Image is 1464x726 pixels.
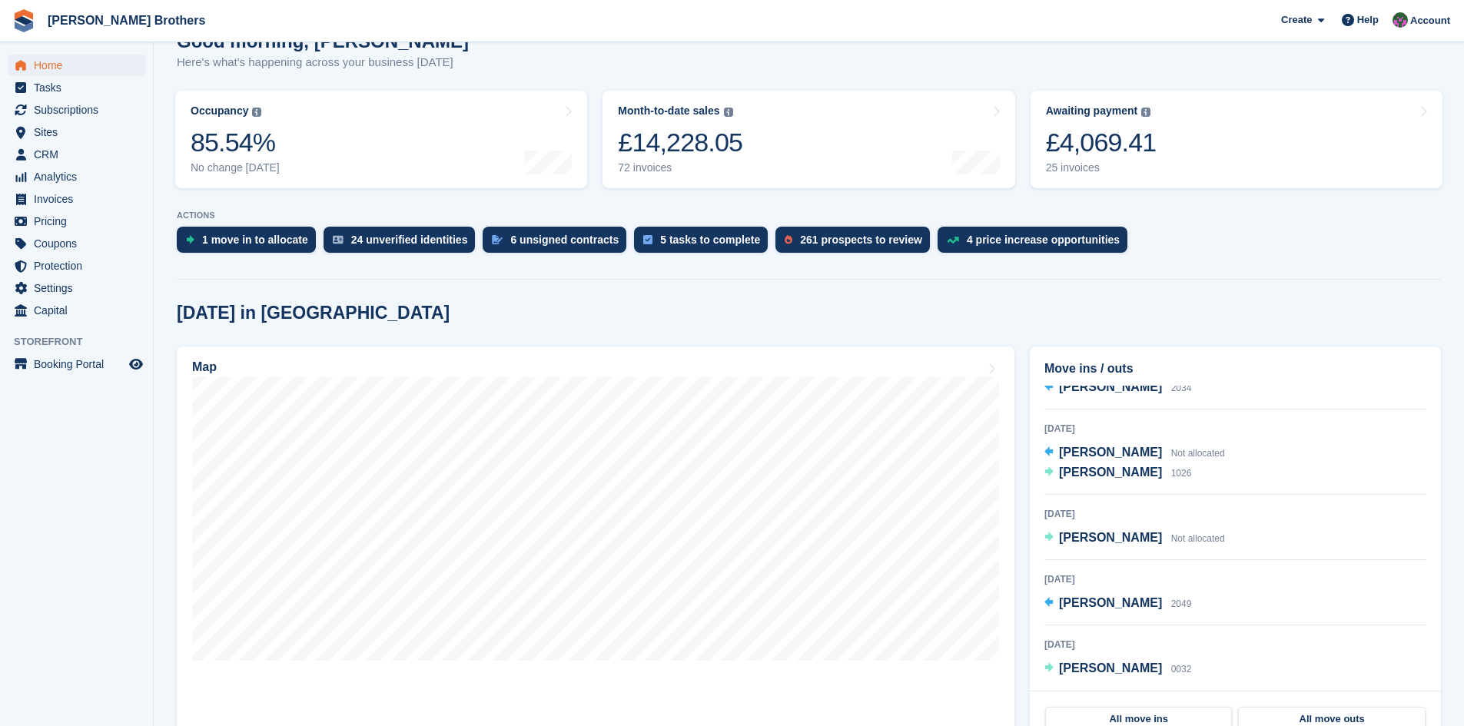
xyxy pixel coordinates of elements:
[967,234,1120,246] div: 4 price increase opportunities
[1044,378,1191,398] a: [PERSON_NAME] 2034
[1393,12,1408,28] img: Nick Wright
[34,277,126,299] span: Settings
[1171,383,1192,393] span: 2034
[34,55,126,76] span: Home
[333,235,344,244] img: verify_identity-adf6edd0f0f0b5bbfe63781bf79b02c33cf7c696d77639b501bdc392416b5a36.svg
[1059,380,1162,393] span: [PERSON_NAME]
[192,360,217,374] h2: Map
[1281,12,1312,28] span: Create
[34,233,126,254] span: Coupons
[34,121,126,143] span: Sites
[34,353,126,375] span: Booking Portal
[1044,422,1426,436] div: [DATE]
[34,77,126,98] span: Tasks
[1059,466,1162,479] span: [PERSON_NAME]
[34,255,126,277] span: Protection
[1044,638,1426,651] div: [DATE]
[1171,468,1192,479] span: 1026
[252,108,261,117] img: icon-info-grey-7440780725fd019a000dd9b08b2336e03edf1995a4989e88bcd33f0948082b44.svg
[177,227,324,260] a: 1 move in to allocate
[8,144,145,165] a: menu
[1059,596,1162,609] span: [PERSON_NAME]
[1044,572,1426,586] div: [DATE]
[8,277,145,299] a: menu
[660,234,760,246] div: 5 tasks to complete
[8,166,145,187] a: menu
[175,91,587,188] a: Occupancy 85.54% No change [DATE]
[1171,598,1192,609] span: 2049
[8,300,145,321] a: menu
[177,54,469,71] p: Here's what's happening across your business [DATE]
[1171,664,1192,675] span: 0032
[8,233,145,254] a: menu
[618,161,742,174] div: 72 invoices
[12,9,35,32] img: stora-icon-8386f47178a22dfd0bd8f6a31ec36ba5ce8667c1dd55bd0f319d3a0aa187defe.svg
[947,237,959,244] img: price_increase_opportunities-93ffe204e8149a01c8c9dc8f82e8f89637d9d84a8eef4429ea346261dce0b2c0.svg
[1059,661,1162,675] span: [PERSON_NAME]
[1044,463,1191,483] a: [PERSON_NAME] 1026
[1141,108,1150,117] img: icon-info-grey-7440780725fd019a000dd9b08b2336e03edf1995a4989e88bcd33f0948082b44.svg
[8,121,145,143] a: menu
[191,127,280,158] div: 85.54%
[8,353,145,375] a: menu
[634,227,775,260] a: 5 tasks to complete
[1171,448,1225,459] span: Not allocated
[492,235,503,244] img: contract_signature_icon-13c848040528278c33f63329250d36e43548de30e8caae1d1a13099fd9432cc5.svg
[785,235,792,244] img: prospect-51fa495bee0391a8d652442698ab0144808aea92771e9ea1ae160a38d050c398.svg
[127,355,145,373] a: Preview store
[8,255,145,277] a: menu
[1046,161,1157,174] div: 25 invoices
[8,55,145,76] a: menu
[1171,533,1225,544] span: Not allocated
[1044,659,1191,679] a: [PERSON_NAME] 0032
[8,188,145,210] a: menu
[1059,531,1162,544] span: [PERSON_NAME]
[8,77,145,98] a: menu
[324,227,483,260] a: 24 unverified identities
[34,166,126,187] span: Analytics
[34,211,126,232] span: Pricing
[186,235,194,244] img: move_ins_to_allocate_icon-fdf77a2bb77ea45bf5b3d319d69a93e2d87916cf1d5bf7949dd705db3b84f3ca.svg
[938,227,1135,260] a: 4 price increase opportunities
[202,234,308,246] div: 1 move in to allocate
[191,104,248,118] div: Occupancy
[483,227,634,260] a: 6 unsigned contracts
[603,91,1014,188] a: Month-to-date sales £14,228.05 72 invoices
[1044,507,1426,521] div: [DATE]
[1044,529,1225,549] a: [PERSON_NAME] Not allocated
[775,227,938,260] a: 261 prospects to review
[1044,443,1225,463] a: [PERSON_NAME] Not allocated
[177,211,1441,220] p: ACTIONS
[34,188,126,210] span: Invoices
[643,235,652,244] img: task-75834270c22a3079a89374b754ae025e5fb1db73e45f91037f5363f120a921f8.svg
[1046,104,1138,118] div: Awaiting payment
[510,234,619,246] div: 6 unsigned contracts
[1357,12,1379,28] span: Help
[34,300,126,321] span: Capital
[8,99,145,121] a: menu
[177,303,450,323] h2: [DATE] in [GEOGRAPHIC_DATA]
[800,234,922,246] div: 261 prospects to review
[1044,360,1426,378] h2: Move ins / outs
[191,161,280,174] div: No change [DATE]
[1059,446,1162,459] span: [PERSON_NAME]
[1031,91,1442,188] a: Awaiting payment £4,069.41 25 invoices
[34,99,126,121] span: Subscriptions
[34,144,126,165] span: CRM
[1410,13,1450,28] span: Account
[351,234,468,246] div: 24 unverified identities
[618,104,719,118] div: Month-to-date sales
[1046,127,1157,158] div: £4,069.41
[618,127,742,158] div: £14,228.05
[1044,594,1191,614] a: [PERSON_NAME] 2049
[14,334,153,350] span: Storefront
[41,8,211,33] a: [PERSON_NAME] Brothers
[724,108,733,117] img: icon-info-grey-7440780725fd019a000dd9b08b2336e03edf1995a4989e88bcd33f0948082b44.svg
[8,211,145,232] a: menu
